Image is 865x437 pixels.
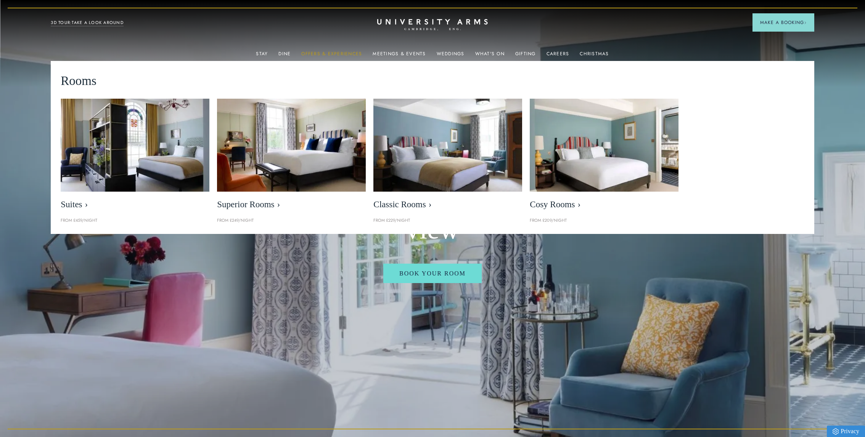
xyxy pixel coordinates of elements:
[547,51,569,61] a: Careers
[256,51,268,61] a: Stay
[752,13,814,32] button: Make a BookingArrow icon
[530,99,678,192] img: image-0c4e569bfe2498b75de12d7d88bf10a1f5f839d4-400x250-jpg
[530,217,678,224] p: From £209/night
[51,19,124,26] a: 3D TOUR:TAKE A LOOK AROUND
[61,71,96,91] span: Rooms
[61,99,209,192] img: image-21e87f5add22128270780cf7737b92e839d7d65d-400x250-jpg
[530,99,678,213] a: image-0c4e569bfe2498b75de12d7d88bf10a1f5f839d4-400x250-jpg Cosy Rooms
[827,426,865,437] a: Privacy
[515,51,536,61] a: Gifting
[377,19,488,31] a: Home
[373,99,522,192] img: image-7eccef6fe4fe90343db89eb79f703814c40db8b4-400x250-jpg
[61,99,209,213] a: image-21e87f5add22128270780cf7737b92e839d7d65d-400x250-jpg Suites
[760,19,807,26] span: Make a Booking
[373,217,522,224] p: From £229/night
[217,199,366,210] span: Superior Rooms
[217,217,366,224] p: From £249/night
[437,51,465,61] a: Weddings
[373,99,522,213] a: image-7eccef6fe4fe90343db89eb79f703814c40db8b4-400x250-jpg Classic Rooms
[383,264,482,283] a: Book Your Room
[373,51,426,61] a: Meetings & Events
[217,99,366,192] img: image-5bdf0f703dacc765be5ca7f9d527278f30b65e65-400x250-jpg
[804,21,807,24] img: Arrow icon
[278,51,291,61] a: Dine
[475,51,505,61] a: What's On
[580,51,609,61] a: Christmas
[301,51,362,61] a: Offers & Experiences
[217,99,366,213] a: image-5bdf0f703dacc765be5ca7f9d527278f30b65e65-400x250-jpg Superior Rooms
[61,217,209,224] p: From £459/night
[373,199,522,210] span: Classic Rooms
[61,199,209,210] span: Suites
[530,199,678,210] span: Cosy Rooms
[833,428,839,435] img: Privacy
